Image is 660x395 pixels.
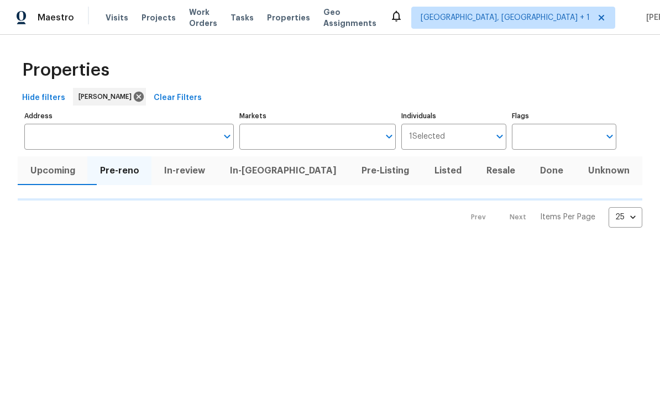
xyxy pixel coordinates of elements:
button: Open [219,129,235,144]
span: Unknown [583,163,636,178]
button: Clear Filters [149,88,206,108]
span: In-[GEOGRAPHIC_DATA] [224,163,343,178]
span: Work Orders [189,7,217,29]
span: Hide filters [22,91,65,105]
label: Markets [239,113,396,119]
span: Done [535,163,569,178]
button: Hide filters [18,88,70,108]
span: [GEOGRAPHIC_DATA], [GEOGRAPHIC_DATA] + 1 [421,12,590,23]
span: Tasks [231,14,254,22]
span: Geo Assignments [323,7,376,29]
label: Flags [512,113,616,119]
span: Resale [480,163,521,178]
span: Properties [267,12,310,23]
span: Listed [428,163,467,178]
button: Open [492,129,507,144]
span: Clear Filters [154,91,202,105]
nav: Pagination Navigation [460,207,642,228]
button: Open [381,129,397,144]
button: Open [602,129,617,144]
span: In-review [158,163,211,178]
span: Properties [22,65,109,76]
span: Upcoming [24,163,81,178]
p: Items Per Page [540,212,595,223]
span: Pre-Listing [356,163,415,178]
label: Address [24,113,234,119]
span: Maestro [38,12,74,23]
span: Pre-reno [94,163,145,178]
span: [PERSON_NAME] [78,91,136,102]
label: Individuals [401,113,506,119]
span: 1 Selected [409,132,445,141]
div: 25 [609,203,642,231]
div: [PERSON_NAME] [73,88,146,106]
span: Visits [106,12,128,23]
span: Projects [142,12,176,23]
